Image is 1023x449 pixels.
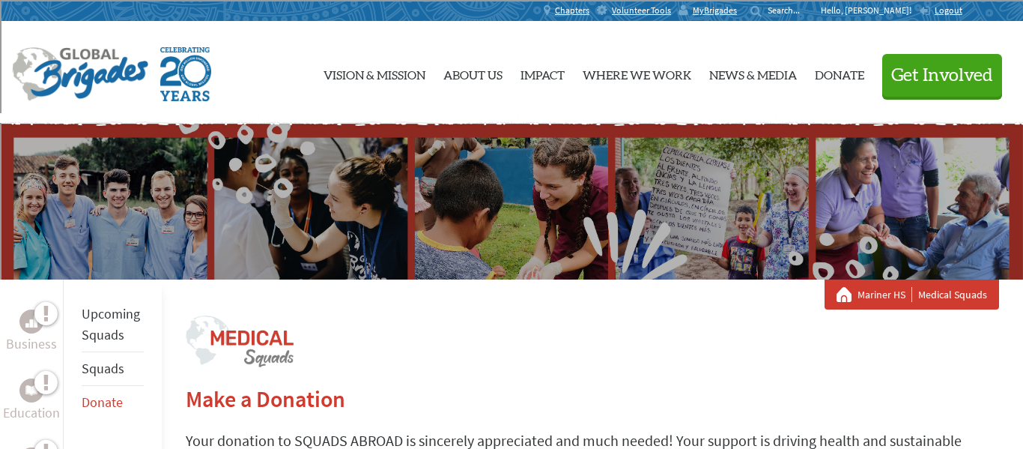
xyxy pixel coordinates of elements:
[3,403,60,424] p: Education
[82,305,140,343] a: Upcoming Squads
[82,298,144,352] li: Upcoming Squads
[25,316,37,328] img: Business
[19,310,43,334] div: Business
[82,394,123,411] a: Donate
[6,334,57,355] p: Business
[6,310,57,355] a: BusinessBusiness
[19,379,43,403] div: Education
[82,360,124,377] a: Squads
[25,385,37,396] img: Education
[3,379,60,424] a: EducationEducation
[82,352,144,386] li: Squads
[82,386,144,419] li: Donate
